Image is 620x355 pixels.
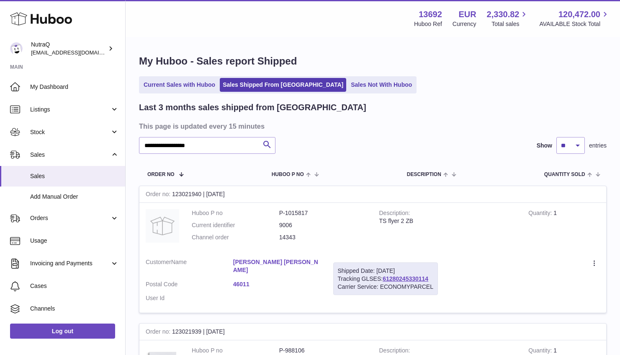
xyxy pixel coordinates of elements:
[30,259,110,267] span: Invoicing and Payments
[220,78,346,92] a: Sales Shipped From [GEOGRAPHIC_DATA]
[522,203,606,252] td: 1
[10,324,115,339] a: Log out
[30,151,110,159] span: Sales
[338,267,433,275] div: Shipped Date: [DATE]
[453,20,476,28] div: Currency
[383,275,428,282] a: 61280245330114
[139,186,606,203] div: 123021940 | [DATE]
[487,9,529,28] a: 2,330.82 Total sales
[147,172,175,177] span: Order No
[272,172,304,177] span: Huboo P no
[141,78,218,92] a: Current Sales with Huboo
[192,233,279,241] dt: Channel order
[146,258,233,276] dt: Name
[139,102,366,113] h2: Last 3 months sales shipped from [GEOGRAPHIC_DATA]
[233,258,321,274] a: [PERSON_NAME] [PERSON_NAME]
[279,209,367,217] dd: P-1015817
[30,106,110,114] span: Listings
[419,9,442,20] strong: 13692
[491,20,529,28] span: Total sales
[414,20,442,28] div: Huboo Ref
[30,83,119,91] span: My Dashboard
[31,41,106,57] div: NutraQ
[379,217,516,225] div: TS flyer 2 ZB
[139,122,605,131] h3: This page is updated every 15 minutes
[348,78,415,92] a: Sales Not With Huboo
[589,142,607,150] span: entries
[233,280,321,288] a: 46011
[146,294,233,302] dt: User Id
[30,305,119,313] span: Channels
[558,9,600,20] span: 120,472.00
[30,282,119,290] span: Cases
[10,42,23,55] img: log@nutraq.com
[139,54,607,68] h1: My Huboo - Sales report Shipped
[338,283,433,291] div: Carrier Service: ECONOMYPARCEL
[487,9,520,20] span: 2,330.82
[544,172,585,177] span: Quantity Sold
[539,20,610,28] span: AVAILABLE Stock Total
[192,347,279,355] dt: Huboo P no
[333,262,438,295] div: Tracking GLSES:
[539,9,610,28] a: 120,472.00 AVAILABLE Stock Total
[30,193,119,201] span: Add Manual Order
[146,259,171,265] span: Customer
[379,210,410,218] strong: Description
[192,221,279,229] dt: Current identifier
[146,191,172,200] strong: Order no
[279,347,367,355] dd: P-988106
[458,9,476,20] strong: EUR
[146,280,233,290] dt: Postal Code
[30,128,110,136] span: Stock
[279,221,367,229] dd: 9006
[279,233,367,241] dd: 14343
[146,209,179,243] img: no-photo.jpg
[30,237,119,245] span: Usage
[528,210,553,218] strong: Quantity
[407,172,441,177] span: Description
[30,214,110,222] span: Orders
[146,328,172,337] strong: Order no
[537,142,552,150] label: Show
[31,49,123,56] span: [EMAIL_ADDRESS][DOMAIN_NAME]
[139,324,606,340] div: 123021939 | [DATE]
[30,172,119,180] span: Sales
[192,209,279,217] dt: Huboo P no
